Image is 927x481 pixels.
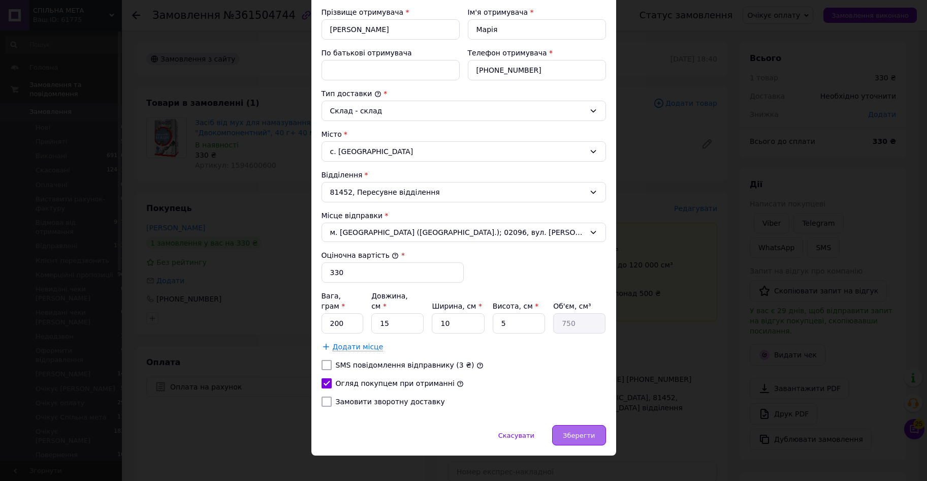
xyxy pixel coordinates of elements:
[333,343,383,351] span: Додати місце
[322,211,606,221] div: Місце відправки
[322,88,606,99] div: Тип доставки
[336,361,474,369] label: SMS повідомлення відправнику (3 ₴)
[336,379,455,387] label: Огляд покупцем при отриманні
[432,302,482,310] label: Ширина, см
[468,49,547,57] label: Телефон отримувача
[563,432,595,439] span: Зберегти
[322,8,404,16] label: Прізвище отримувача
[336,398,445,406] label: Замовити зворотну доставку
[468,60,606,80] input: +380
[553,301,605,311] div: Об'єм, см³
[330,227,585,237] span: м. [GEOGRAPHIC_DATA] ([GEOGRAPHIC_DATA].); 02096, вул. [PERSON_NAME], 6/5
[322,49,412,57] label: По батькові отримувача
[493,302,538,310] label: Висота, см
[322,129,606,139] div: Місто
[322,182,606,202] div: 81452, Пересувне відділення
[322,170,606,180] div: Відділення
[322,141,606,162] div: с. [GEOGRAPHIC_DATA]
[330,105,585,116] div: Склад - склад
[322,251,399,259] label: Оціночна вартість
[322,292,345,310] label: Вага, грам
[498,432,534,439] span: Скасувати
[371,292,408,310] label: Довжина, см
[468,8,528,16] label: Ім'я отримувача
